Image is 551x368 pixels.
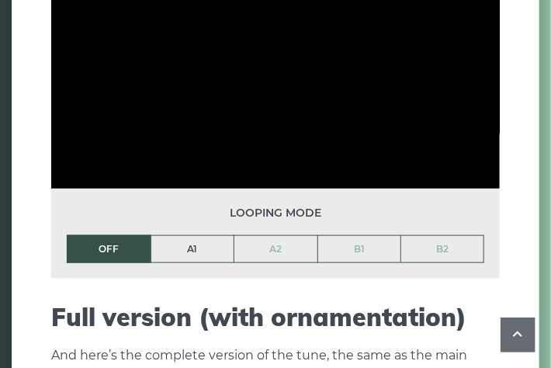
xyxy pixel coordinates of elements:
[51,302,500,332] h2: Full version (with ornamentation)
[401,236,483,262] a: B2
[234,236,317,262] a: A2
[318,236,401,262] a: B1
[151,236,234,262] a: A1
[67,204,484,222] span: Looping mode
